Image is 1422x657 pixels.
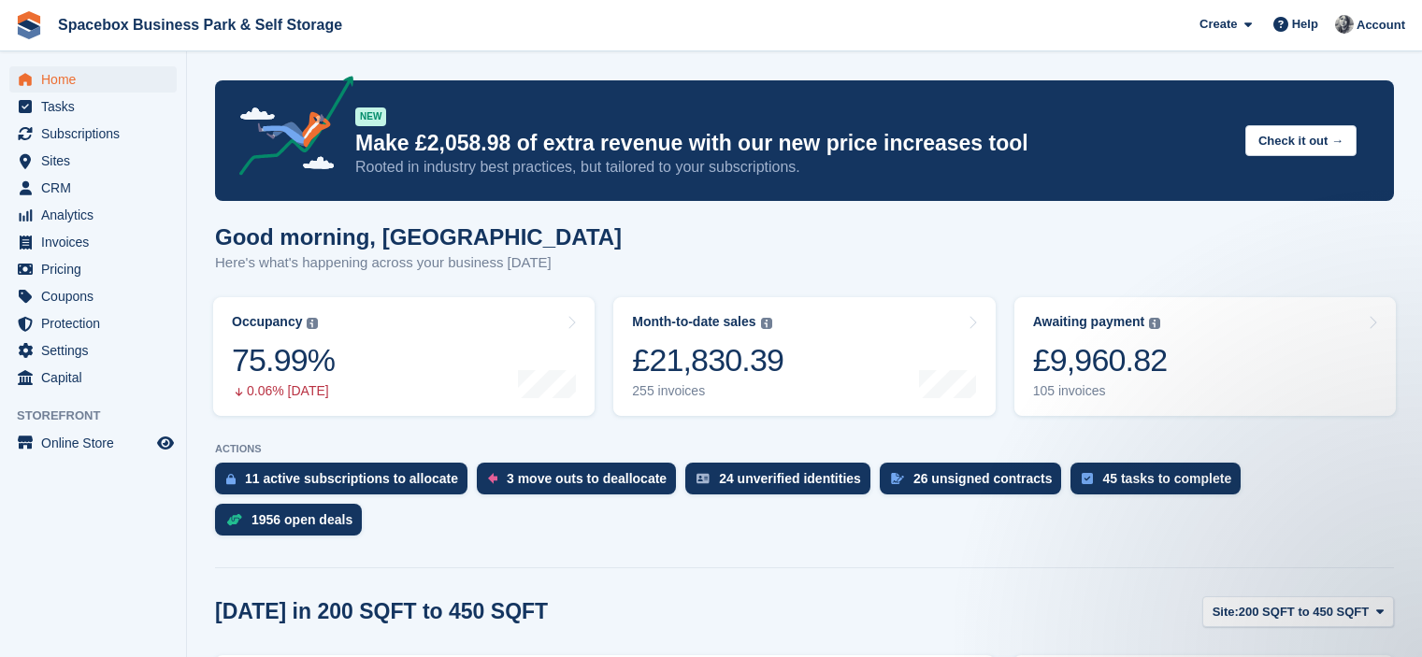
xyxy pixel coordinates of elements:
[9,256,177,282] a: menu
[226,513,242,526] img: deal-1b604bf984904fb50ccaf53a9ad4b4a5d6e5aea283cecdc64d6e3604feb123c2.svg
[41,66,153,93] span: Home
[1213,603,1239,621] span: Site:
[41,229,153,255] span: Invoices
[1014,297,1396,416] a: Awaiting payment £9,960.82 105 invoices
[1082,473,1093,484] img: task-75834270c22a3079a89374b754ae025e5fb1db73e45f91037f5363f120a921f8.svg
[9,283,177,309] a: menu
[1335,15,1354,34] img: SUDIPTA VIRMANI
[9,430,177,456] a: menu
[17,407,186,425] span: Storefront
[507,471,667,486] div: 3 move outs to deallocate
[1357,16,1405,35] span: Account
[9,337,177,364] a: menu
[15,11,43,39] img: stora-icon-8386f47178a22dfd0bd8f6a31ec36ba5ce8667c1dd55bd0f319d3a0aa187defe.svg
[355,157,1230,178] p: Rooted in industry best practices, but tailored to your subscriptions.
[215,599,548,624] h2: [DATE] in 200 SQFT to 450 SQFT
[1033,383,1168,399] div: 105 invoices
[9,175,177,201] a: menu
[41,283,153,309] span: Coupons
[355,107,386,126] div: NEW
[891,473,904,484] img: contract_signature_icon-13c848040528278c33f63329250d36e43548de30e8caae1d1a13099fd9432cc5.svg
[9,229,177,255] a: menu
[613,297,995,416] a: Month-to-date sales £21,830.39 255 invoices
[1199,15,1237,34] span: Create
[9,310,177,336] a: menu
[232,341,335,379] div: 75.99%
[41,202,153,228] span: Analytics
[880,463,1071,504] a: 26 unsigned contracts
[232,314,302,330] div: Occupancy
[9,202,177,228] a: menu
[41,175,153,201] span: CRM
[215,252,622,274] p: Here's what's happening across your business [DATE]
[41,148,153,174] span: Sites
[697,473,710,484] img: verify_identity-adf6edd0f0f0b5bbfe63781bf79b02c33cf7c696d77639b501bdc392416b5a36.svg
[41,430,153,456] span: Online Store
[245,471,458,486] div: 11 active subscriptions to allocate
[632,383,783,399] div: 255 invoices
[41,337,153,364] span: Settings
[50,9,350,40] a: Spacebox Business Park & Self Storage
[632,314,755,330] div: Month-to-date sales
[1033,314,1145,330] div: Awaiting payment
[761,318,772,329] img: icon-info-grey-7440780725fd019a000dd9b08b2336e03edf1995a4989e88bcd33f0948082b44.svg
[215,443,1394,455] p: ACTIONS
[9,148,177,174] a: menu
[9,364,177,391] a: menu
[215,463,477,504] a: 11 active subscriptions to allocate
[1149,318,1160,329] img: icon-info-grey-7440780725fd019a000dd9b08b2336e03edf1995a4989e88bcd33f0948082b44.svg
[223,76,354,182] img: price-adjustments-announcement-icon-8257ccfd72463d97f412b2fc003d46551f7dbcb40ab6d574587a9cd5c0d94...
[154,432,177,454] a: Preview store
[1202,596,1394,627] button: Site: 200 SQFT to 450 SQFT
[41,364,153,391] span: Capital
[719,471,861,486] div: 24 unverified identities
[215,224,622,250] h1: Good morning, [GEOGRAPHIC_DATA]
[477,463,685,504] a: 3 move outs to deallocate
[307,318,318,329] img: icon-info-grey-7440780725fd019a000dd9b08b2336e03edf1995a4989e88bcd33f0948082b44.svg
[1239,603,1369,621] span: 200 SQFT to 450 SQFT
[226,473,236,485] img: active_subscription_to_allocate_icon-d502201f5373d7db506a760aba3b589e785aa758c864c3986d89f69b8ff3...
[1102,471,1231,486] div: 45 tasks to complete
[685,463,880,504] a: 24 unverified identities
[215,504,371,545] a: 1956 open deals
[632,341,783,379] div: £21,830.39
[1292,15,1318,34] span: Help
[9,93,177,120] a: menu
[1033,341,1168,379] div: £9,960.82
[251,512,352,527] div: 1956 open deals
[213,297,595,416] a: Occupancy 75.99% 0.06% [DATE]
[9,121,177,147] a: menu
[41,121,153,147] span: Subscriptions
[41,310,153,336] span: Protection
[41,93,153,120] span: Tasks
[41,256,153,282] span: Pricing
[1245,125,1357,156] button: Check it out →
[9,66,177,93] a: menu
[232,383,335,399] div: 0.06% [DATE]
[1070,463,1250,504] a: 45 tasks to complete
[355,130,1230,157] p: Make £2,058.98 of extra revenue with our new price increases tool
[488,473,497,484] img: move_outs_to_deallocate_icon-f764333ba52eb49d3ac5e1228854f67142a1ed5810a6f6cc68b1a99e826820c5.svg
[913,471,1053,486] div: 26 unsigned contracts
